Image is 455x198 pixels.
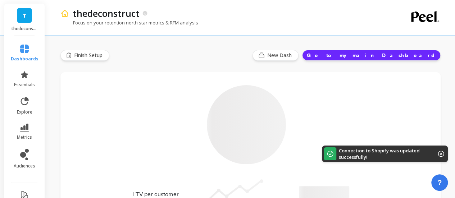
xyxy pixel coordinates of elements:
[17,109,32,115] span: explore
[14,163,35,169] span: audiences
[12,26,38,32] p: thedeconstruct
[60,50,109,61] button: Finish Setup
[339,147,427,160] p: Connection to Shopify was updated successfully!
[60,9,69,18] img: header icon
[74,52,105,59] span: Finish Setup
[267,52,294,59] span: New Dash
[302,50,441,61] button: Go to my main Dashboard
[11,56,38,62] span: dashboards
[252,50,299,61] button: New Dash
[437,178,442,188] span: ?
[23,11,26,20] span: T
[17,134,32,140] span: metrics
[431,174,448,191] button: ?
[60,19,198,26] p: Focus on your retention north star metrics & RFM analysis
[73,7,140,19] p: thedeconstruct
[14,82,35,88] span: essentials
